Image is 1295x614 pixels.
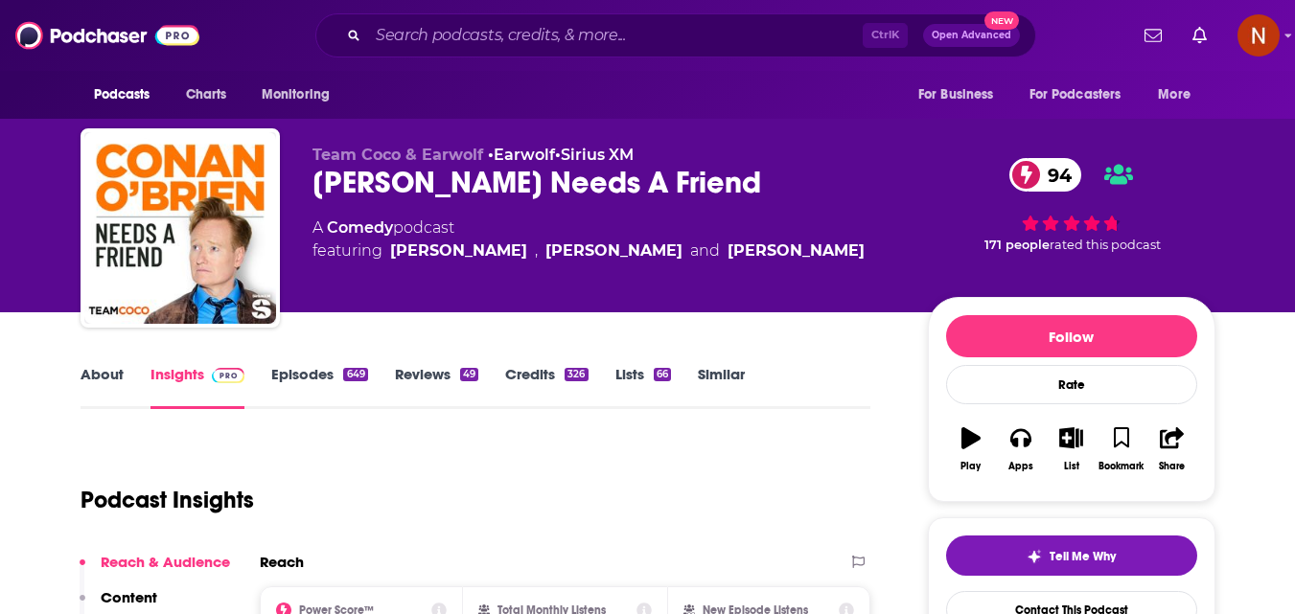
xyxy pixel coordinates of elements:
button: Play [946,415,996,484]
span: Ctrl K [863,23,908,48]
h1: Podcast Insights [81,486,254,514]
a: Lists66 [615,365,671,409]
a: About [81,365,124,409]
a: 94 [1009,158,1081,192]
div: Search podcasts, credits, & more... [315,13,1036,57]
div: 66 [654,368,671,381]
span: Team Coco & Earwolf [312,146,483,164]
button: open menu [248,77,355,113]
span: More [1158,81,1191,108]
img: Podchaser - Follow, Share and Rate Podcasts [15,17,199,54]
div: Apps [1008,461,1033,472]
a: Sirius XM [561,146,634,164]
span: For Business [918,81,994,108]
input: Search podcasts, credits, & more... [368,20,863,51]
span: , [535,239,538,262]
div: List [1064,461,1079,472]
a: Show notifications dropdown [1185,19,1214,52]
span: Charts [186,81,227,108]
a: Conan O'Brien [390,239,527,262]
div: 94 171 peoplerated this podcast [928,146,1215,264]
button: open menu [81,77,175,113]
p: Reach & Audience [101,553,230,571]
span: For Podcasters [1029,81,1122,108]
button: Reach & Audience [80,553,230,588]
img: Podchaser Pro [212,368,245,383]
span: Open Advanced [932,31,1011,40]
a: Comedy [327,218,393,237]
span: • [555,146,634,164]
a: Earwolf [494,146,555,164]
a: Credits326 [505,365,588,409]
div: 49 [460,368,478,381]
div: Share [1159,461,1185,472]
span: and [690,239,720,262]
button: tell me why sparkleTell Me Why [946,535,1197,576]
div: Play [960,461,981,472]
img: tell me why sparkle [1027,549,1042,564]
button: Share [1146,415,1196,484]
p: Content [101,588,157,606]
span: Tell Me Why [1050,549,1116,564]
span: 171 people [984,238,1050,252]
button: Show profile menu [1237,14,1280,57]
span: • [488,146,555,164]
button: Open AdvancedNew [923,24,1020,47]
img: User Profile [1237,14,1280,57]
span: 94 [1029,158,1081,192]
div: A podcast [312,216,865,262]
span: Podcasts [94,81,150,108]
button: List [1046,415,1096,484]
button: Bookmark [1097,415,1146,484]
h2: Reach [260,553,304,571]
div: Bookmark [1098,461,1144,472]
span: New [984,11,1019,30]
span: rated this podcast [1050,238,1161,252]
button: open menu [1017,77,1149,113]
a: Sona Movsesian [545,239,682,262]
button: Follow [946,315,1197,357]
a: Reviews49 [395,365,478,409]
span: Monitoring [262,81,330,108]
div: 326 [565,368,588,381]
img: Conan O’Brien Needs A Friend [84,132,276,324]
button: Apps [996,415,1046,484]
div: 649 [343,368,367,381]
div: Rate [946,365,1197,404]
button: open menu [905,77,1018,113]
span: Logged in as AdelNBM [1237,14,1280,57]
a: Episodes649 [271,365,367,409]
a: Similar [698,365,745,409]
button: open menu [1145,77,1214,113]
a: InsightsPodchaser Pro [150,365,245,409]
a: Charts [173,77,239,113]
span: featuring [312,239,865,262]
div: [PERSON_NAME] [728,239,865,262]
a: Show notifications dropdown [1137,19,1169,52]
